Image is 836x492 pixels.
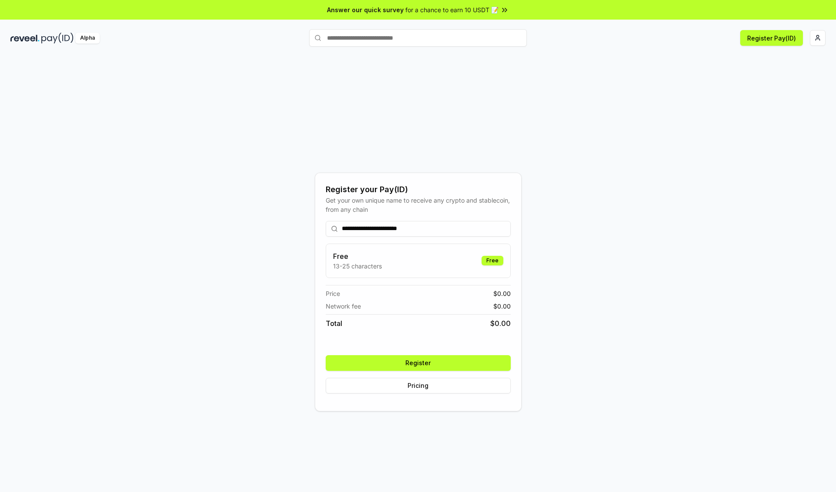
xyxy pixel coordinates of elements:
[333,251,382,261] h3: Free
[740,30,803,46] button: Register Pay(ID)
[326,289,340,298] span: Price
[333,261,382,271] p: 13-25 characters
[41,33,74,44] img: pay_id
[490,318,511,329] span: $ 0.00
[75,33,100,44] div: Alpha
[326,302,361,311] span: Network fee
[405,5,499,14] span: for a chance to earn 10 USDT 📝
[493,289,511,298] span: $ 0.00
[10,33,40,44] img: reveel_dark
[326,318,342,329] span: Total
[327,5,404,14] span: Answer our quick survey
[482,256,503,265] div: Free
[326,378,511,394] button: Pricing
[326,183,511,196] div: Register your Pay(ID)
[326,196,511,214] div: Get your own unique name to receive any crypto and stablecoin, from any chain
[326,355,511,371] button: Register
[493,302,511,311] span: $ 0.00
